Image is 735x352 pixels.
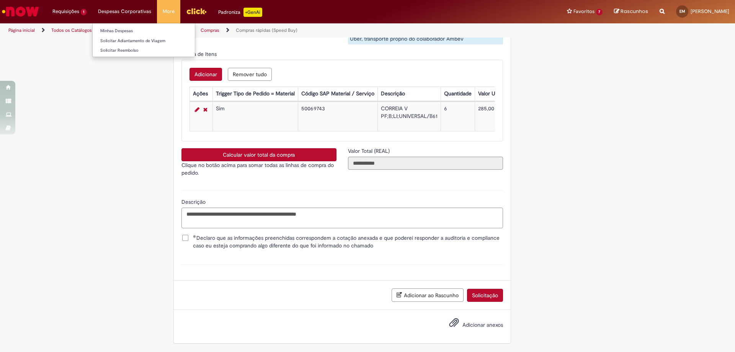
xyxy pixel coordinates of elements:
textarea: Descrição [181,208,503,228]
a: Editar Linha 1 [193,105,201,114]
th: Quantidade [441,87,475,101]
span: Adicionar anexos [462,321,503,328]
a: Compras [201,27,219,33]
span: Requisições [52,8,79,15]
span: More [163,8,175,15]
a: Minhas Despesas [93,27,195,35]
span: Somente leitura - Valor Total (REAL) [348,147,391,154]
p: Clique no botão acima para somar todas as linhas de compra do pedido. [181,161,336,177]
span: Declaro que as informações preenchidas correspondem a cotação anexada e que poderei responder a a... [193,234,503,249]
td: 6 [441,102,475,131]
td: 285,00 [475,102,513,131]
label: Somente leitura - Valor Total (REAL) [348,147,391,155]
button: Solicitação [467,289,503,302]
th: Ações [189,87,212,101]
button: Remove all rows for Lista de Itens [228,68,272,81]
span: [PERSON_NAME] [691,8,729,15]
span: Obrigatório Preenchido [193,235,196,238]
p: +GenAi [243,8,262,17]
a: Solicitar Reembolso [93,46,195,55]
th: Código SAP Material / Serviço [298,87,377,101]
a: Solicitar Adiantamento de Viagem [93,37,195,45]
td: CORREIA V PF;B;LI;UNIVERSAL/B61 [377,102,441,131]
a: Todos os Catálogos [51,27,92,33]
td: 50069743 [298,102,377,131]
div: Padroniza [218,8,262,17]
a: Compras rápidas (Speed Buy) [236,27,297,33]
span: 7 [596,9,603,15]
span: Despesas Corporativas [98,8,151,15]
button: Add a row for Lista de Itens [189,68,222,81]
span: Rascunhos [621,8,648,15]
span: 1 [81,9,87,15]
button: Adicionar ao Rascunho [392,288,464,302]
img: click_logo_yellow_360x200.png [186,5,207,17]
a: Página inicial [8,27,35,33]
th: Valor Unitário [475,87,513,101]
a: Rascunhos [614,8,648,15]
button: Adicionar anexos [447,316,461,333]
span: Favoritos [573,8,595,15]
span: Lista de Itens [185,51,218,57]
td: Sim [212,102,298,131]
span: Descrição [181,198,207,205]
img: ServiceNow [1,4,40,19]
a: Remover linha 1 [201,105,209,114]
th: Trigger Tipo de Pedido = Material [212,87,298,101]
input: Valor Total (REAL) [348,157,503,170]
ul: Despesas Corporativas [92,23,195,57]
span: EM [679,9,685,14]
ul: Trilhas de página [6,23,484,38]
button: Calcular valor total da compra [181,148,336,161]
th: Descrição [377,87,441,101]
